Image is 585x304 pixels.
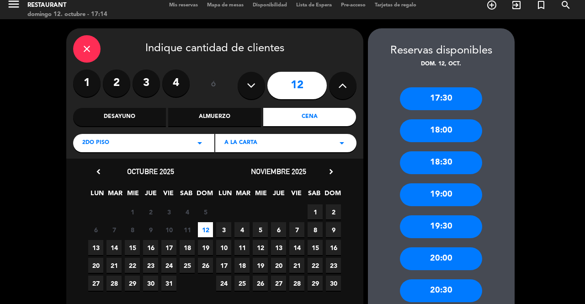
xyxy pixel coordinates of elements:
span: 11 [180,222,195,237]
div: 18:30 [400,151,482,174]
span: MIE [125,188,140,203]
span: 8 [125,222,140,237]
span: 14 [106,240,122,255]
span: 1 [125,204,140,219]
span: 9 [143,222,158,237]
span: 8 [308,222,323,237]
span: 22 [125,258,140,273]
span: MAR [107,188,122,203]
span: 2 [326,204,341,219]
div: 20:30 [400,279,482,302]
span: Pre-acceso [336,3,370,8]
div: ó [199,69,229,101]
span: 4 [234,222,250,237]
span: SAB [307,188,322,203]
span: 21 [289,258,304,273]
span: 5 [198,204,213,219]
div: Almuerzo [168,108,261,126]
span: VIE [289,188,304,203]
span: 17 [161,240,176,255]
div: Indique cantidad de clientes [73,35,356,63]
span: 30 [143,276,158,291]
span: 24 [161,258,176,273]
span: 24 [216,276,231,291]
span: 21 [106,258,122,273]
span: VIE [161,188,176,203]
span: 29 [125,276,140,291]
span: 25 [180,258,195,273]
div: 19:30 [400,215,482,238]
span: 6 [88,222,103,237]
span: 10 [161,222,176,237]
span: DOM [197,188,212,203]
div: 20:00 [400,247,482,270]
span: 12 [198,222,213,237]
span: DOM [324,188,340,203]
span: 7 [289,222,304,237]
span: 15 [125,240,140,255]
span: 12 [253,240,268,255]
span: 27 [271,276,286,291]
span: 6 [271,222,286,237]
span: Disponibilidad [248,3,292,8]
span: 19 [198,240,213,255]
span: A la carta [224,139,257,148]
span: noviembre 2025 [251,167,306,176]
div: 17:30 [400,87,482,110]
i: chevron_right [326,167,336,176]
i: arrow_drop_down [194,138,205,149]
div: Desayuno [73,108,166,126]
span: 25 [234,276,250,291]
div: dom. 12, oct. [368,60,515,69]
span: 18 [180,240,195,255]
span: SAB [179,188,194,203]
span: 20 [88,258,103,273]
span: Mapa de mesas [202,3,248,8]
i: close [81,43,92,54]
span: Lista de Espera [292,3,336,8]
span: 18 [234,258,250,273]
span: 22 [308,258,323,273]
span: 19 [253,258,268,273]
span: 9 [326,222,341,237]
div: 19:00 [400,183,482,206]
label: 3 [133,69,160,97]
span: 14 [289,240,304,255]
span: 13 [271,240,286,255]
span: LUN [90,188,105,203]
span: 2do Piso [82,139,109,148]
label: 2 [103,69,130,97]
label: 4 [162,69,190,97]
span: 26 [198,258,213,273]
span: 27 [88,276,103,291]
label: 1 [73,69,101,97]
span: 7 [106,222,122,237]
span: 30 [326,276,341,291]
div: 18:00 [400,119,482,142]
span: 1 [308,204,323,219]
div: domingo 12. octubre - 17:14 [27,10,139,19]
div: Reservas disponibles [368,42,515,60]
span: 16 [143,240,158,255]
span: 28 [106,276,122,291]
span: 5 [253,222,268,237]
span: 11 [234,240,250,255]
span: LUN [218,188,233,203]
span: Mis reservas [165,3,202,8]
span: 4 [180,204,195,219]
span: MAR [235,188,250,203]
span: 3 [216,222,231,237]
span: MIE [253,188,268,203]
i: arrow_drop_down [336,138,347,149]
i: chevron_left [94,167,103,176]
span: 28 [289,276,304,291]
span: 26 [253,276,268,291]
span: 16 [326,240,341,255]
div: Cena [263,108,356,126]
span: 23 [326,258,341,273]
span: JUE [271,188,286,203]
span: Tarjetas de regalo [370,3,421,8]
span: 13 [88,240,103,255]
span: octubre 2025 [127,167,174,176]
span: 17 [216,258,231,273]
